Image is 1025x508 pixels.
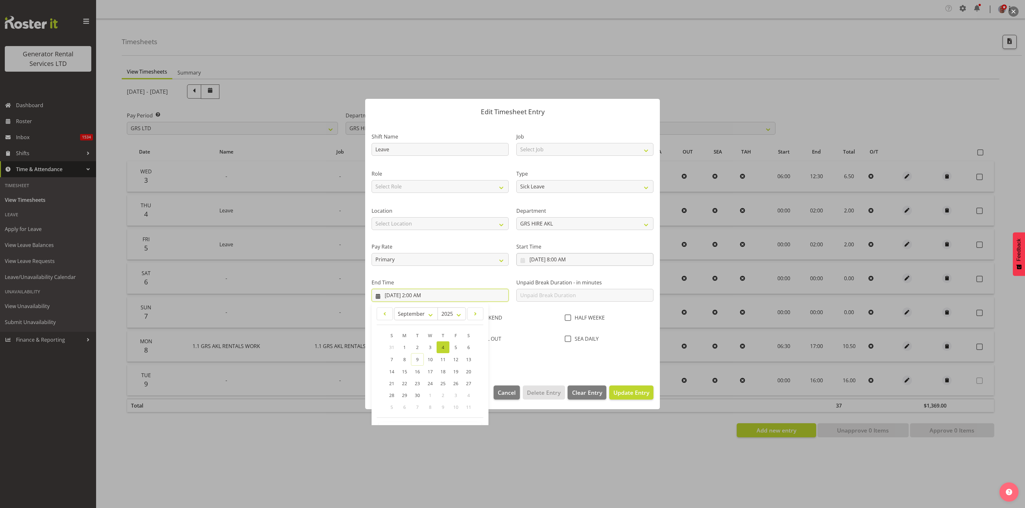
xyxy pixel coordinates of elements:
[455,392,457,398] span: 3
[516,170,653,178] label: Type
[424,377,437,389] a: 24
[437,341,449,353] a: 4
[428,369,433,375] span: 17
[572,388,602,397] span: Clear Entry
[402,369,407,375] span: 15
[403,356,406,362] span: 8
[372,243,509,250] label: Pay Rate
[462,377,475,389] a: 27
[389,380,394,386] span: 21
[372,133,509,140] label: Shift Name
[428,380,433,386] span: 24
[429,404,431,410] span: 8
[449,353,462,366] a: 12
[398,341,411,353] a: 1
[424,341,437,353] a: 3
[385,366,398,377] a: 14
[424,366,437,377] a: 17
[385,353,398,366] a: 7
[466,380,471,386] span: 27
[516,243,653,250] label: Start Time
[494,385,520,400] button: Cancel
[428,356,433,362] span: 10
[411,389,424,401] a: 30
[424,353,437,366] a: 10
[372,170,509,178] label: Role
[462,366,475,377] a: 20
[429,344,431,350] span: 3
[398,389,411,401] a: 29
[416,332,419,338] span: T
[568,385,606,400] button: Clear Entry
[416,344,419,350] span: 2
[390,332,393,338] span: S
[389,369,394,375] span: 14
[516,207,653,215] label: Department
[389,392,394,398] span: 28
[437,353,449,366] a: 11
[455,332,457,338] span: F
[372,279,509,286] label: End Time
[466,369,471,375] span: 20
[390,356,393,362] span: 7
[390,404,393,410] span: 5
[440,356,446,362] span: 11
[462,341,475,353] a: 6
[453,404,458,410] span: 10
[467,392,470,398] span: 4
[527,388,561,397] span: Delete Entry
[402,332,406,338] span: M
[442,392,444,398] span: 2
[516,289,653,302] input: Unpaid Break Duration
[389,344,394,350] span: 31
[442,332,444,338] span: T
[415,369,420,375] span: 16
[372,108,653,115] p: Edit Timesheet Entry
[609,385,653,400] button: Update Entry
[442,344,444,350] span: 4
[437,366,449,377] a: 18
[411,366,424,377] a: 16
[385,389,398,401] a: 28
[403,344,406,350] span: 1
[571,314,605,321] span: HALF WEEKE
[402,392,407,398] span: 29
[523,385,565,400] button: Delete Entry
[411,341,424,353] a: 2
[398,353,411,366] a: 8
[453,380,458,386] span: 26
[372,289,509,302] input: Click to select...
[385,377,398,389] a: 21
[440,380,446,386] span: 25
[467,332,470,338] span: S
[416,356,419,362] span: 9
[398,377,411,389] a: 22
[1016,239,1022,261] span: Feedback
[516,253,653,266] input: Click to select...
[449,341,462,353] a: 5
[428,332,432,338] span: W
[453,369,458,375] span: 19
[372,143,509,156] input: Shift Name
[571,336,599,342] span: SEA DAILY
[429,425,431,441] span: :
[467,344,470,350] span: 6
[1006,489,1012,495] img: help-xxl-2.png
[449,366,462,377] a: 19
[437,377,449,389] a: 25
[415,392,420,398] span: 30
[442,404,444,410] span: 9
[411,377,424,389] a: 23
[498,388,516,397] span: Cancel
[453,356,458,362] span: 12
[613,389,649,396] span: Update Entry
[455,344,457,350] span: 5
[449,377,462,389] a: 26
[402,380,407,386] span: 22
[372,207,509,215] label: Location
[411,353,424,366] a: 9
[516,279,653,286] label: Unpaid Break Duration - in minutes
[466,356,471,362] span: 13
[462,353,475,366] a: 13
[403,404,406,410] span: 6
